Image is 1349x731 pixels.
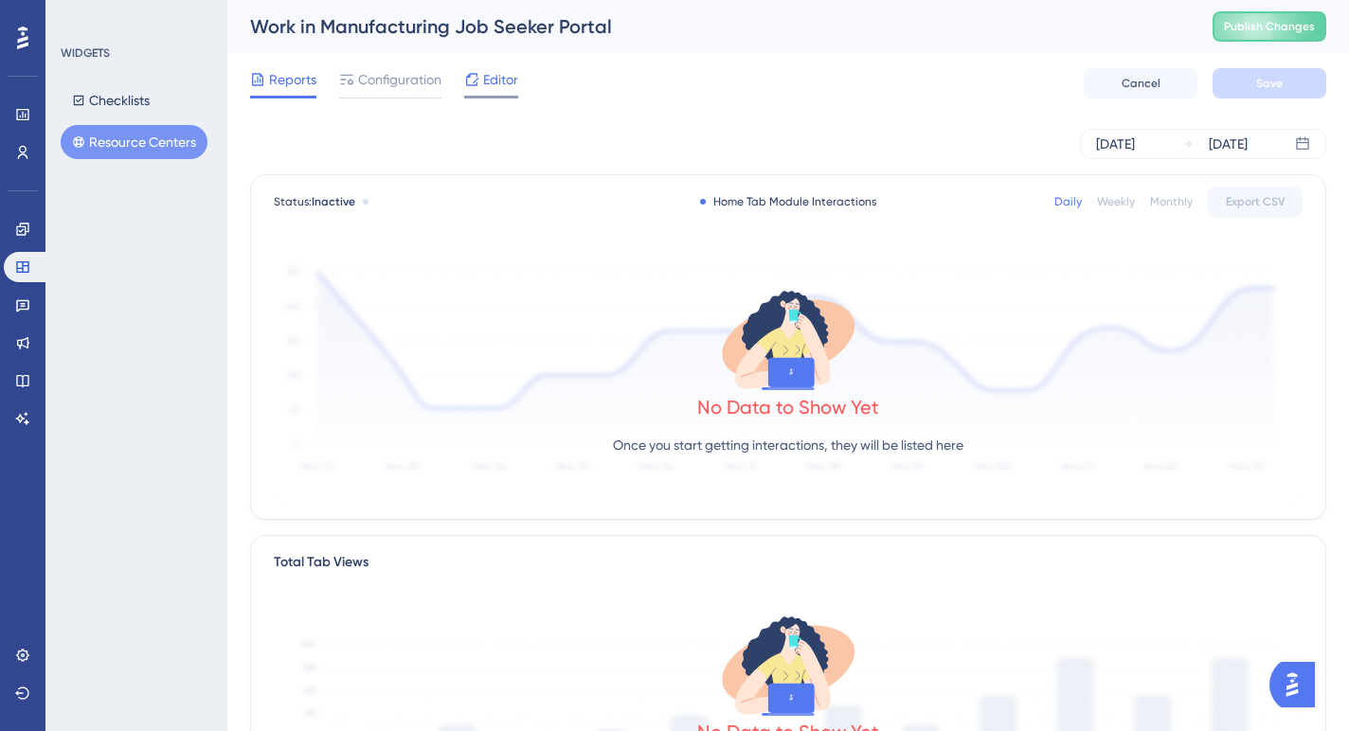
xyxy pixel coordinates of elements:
div: Home Tab Module Interactions [700,194,876,209]
div: No Data to Show Yet [697,394,879,420]
div: [DATE] [1096,133,1135,155]
span: Editor [483,68,518,91]
button: Resource Centers [61,125,207,159]
button: Publish Changes [1213,11,1326,42]
button: Cancel [1084,68,1197,98]
span: Export CSV [1226,194,1286,209]
span: Configuration [358,68,441,91]
div: Total Tab Views [274,551,369,574]
span: Reports [269,68,316,91]
span: Status: [274,194,355,209]
button: Export CSV [1208,187,1303,217]
div: Monthly [1150,194,1193,209]
button: Save [1213,68,1326,98]
div: Weekly [1097,194,1135,209]
span: Inactive [312,195,355,208]
span: Save [1256,76,1283,91]
div: Work in Manufacturing Job Seeker Portal [250,13,1165,40]
span: Publish Changes [1224,19,1315,34]
iframe: UserGuiding AI Assistant Launcher [1269,656,1326,713]
button: Checklists [61,83,161,117]
div: Daily [1054,194,1082,209]
div: WIDGETS [61,45,110,61]
p: Once you start getting interactions, they will be listed here [613,434,963,456]
div: [DATE] [1209,133,1248,155]
span: Cancel [1122,76,1160,91]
